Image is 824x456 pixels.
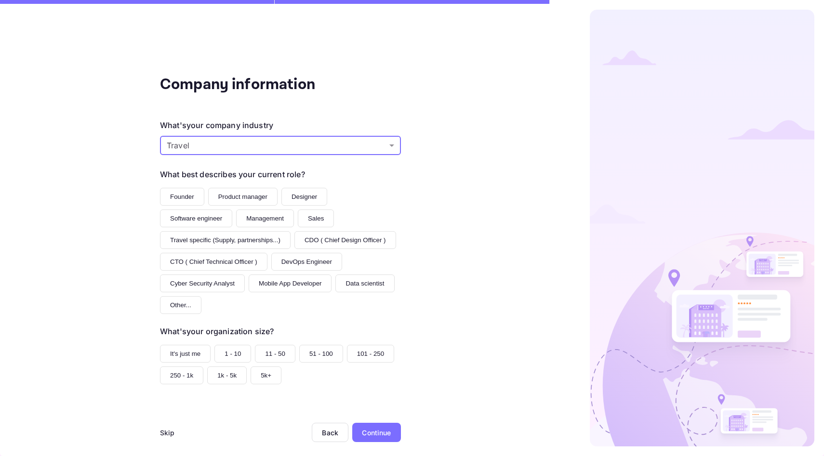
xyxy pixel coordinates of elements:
[347,345,394,363] button: 101 - 250
[299,345,343,363] button: 51 - 100
[249,274,332,292] button: Mobile App Developer
[335,274,394,292] button: Data scientist
[160,428,175,438] div: Skip
[271,253,342,271] button: DevOps Engineer
[160,209,232,227] button: Software engineer
[160,188,204,206] button: Founder
[255,345,295,363] button: 11 - 50
[160,136,401,155] div: Without label
[160,274,245,292] button: Cyber Security Analyst
[160,366,203,384] button: 250 - 1k
[160,296,201,314] button: Other...
[160,119,273,131] div: What's your company industry
[160,253,267,271] button: CTO ( Chief Technical Officer )
[160,231,291,249] button: Travel specific (Supply, partnerships...)
[251,366,281,384] button: 5k+
[236,209,294,227] button: Management
[590,10,814,446] img: logo
[362,428,391,438] div: Continue
[160,326,274,337] div: What's your organization size?
[207,366,247,384] button: 1k - 5k
[214,345,251,363] button: 1 - 10
[208,188,278,206] button: Product manager
[294,231,396,249] button: CDO ( Chief Design Officer )
[298,209,334,227] button: Sales
[160,169,305,180] div: What best describes your current role?
[160,73,353,96] div: Company information
[281,188,327,206] button: Designer
[322,429,338,437] div: Back
[160,345,211,363] button: It's just me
